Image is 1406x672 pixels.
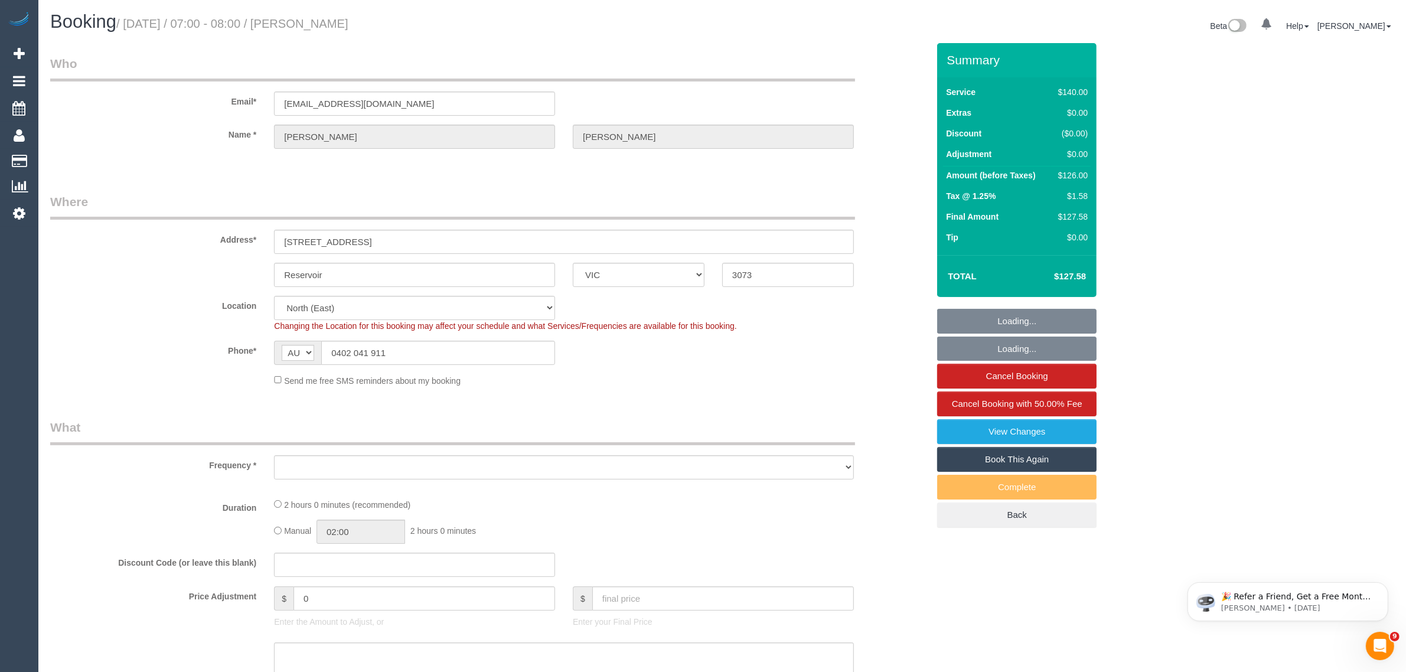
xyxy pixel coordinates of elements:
div: ($0.00) [1053,128,1088,139]
label: Name * [41,125,265,141]
p: Enter your Final Price [573,616,854,628]
input: Suburb* [274,263,555,287]
span: Changing the Location for this booking may affect your schedule and what Services/Frequencies are... [274,321,736,331]
label: Adjustment [946,148,991,160]
span: Send me free SMS reminders about my booking [284,376,461,385]
label: Extras [946,107,971,119]
label: Amount (before Taxes) [946,169,1035,181]
iframe: Intercom live chat [1366,632,1394,660]
img: New interface [1227,19,1247,34]
p: Enter the Amount to Adjust, or [274,616,555,628]
label: Email* [41,92,265,107]
a: Cancel Booking with 50.00% Fee [937,392,1097,416]
strong: Total [948,271,977,281]
input: Post Code* [722,263,854,287]
h3: Summary [947,53,1091,67]
a: [PERSON_NAME] [1317,21,1391,31]
div: $0.00 [1053,148,1088,160]
label: Price Adjustment [41,586,265,602]
input: Last Name* [573,125,854,149]
div: $1.58 [1053,190,1088,202]
label: Address* [41,230,265,246]
label: Duration [41,498,265,514]
label: Discount [946,128,981,139]
legend: What [50,419,855,445]
div: $0.00 [1053,107,1088,119]
a: Back [937,503,1097,527]
input: Email* [274,92,555,116]
legend: Who [50,55,855,81]
label: Service [946,86,976,98]
a: Cancel Booking [937,364,1097,389]
div: $0.00 [1053,231,1088,243]
legend: Where [50,193,855,220]
iframe: Intercom notifications message [1170,557,1406,640]
a: Beta [1211,21,1247,31]
input: final price [592,586,854,611]
a: Book This Again [937,447,1097,472]
span: 9 [1390,632,1400,641]
label: Phone* [41,341,265,357]
label: Location [41,296,265,312]
input: First Name* [274,125,555,149]
div: $140.00 [1053,86,1088,98]
span: Cancel Booking with 50.00% Fee [952,399,1082,409]
small: / [DATE] / 07:00 - 08:00 / [PERSON_NAME] [116,17,348,30]
label: Tax @ 1.25% [946,190,996,202]
div: $126.00 [1053,169,1088,181]
label: Discount Code (or leave this blank) [41,553,265,569]
span: $ [573,586,592,611]
span: 2 hours 0 minutes [410,527,476,536]
h4: $127.58 [1019,272,1086,282]
a: View Changes [937,419,1097,444]
label: Tip [946,231,958,243]
div: $127.58 [1053,211,1088,223]
span: 2 hours 0 minutes (recommended) [284,500,410,510]
label: Frequency * [41,455,265,471]
a: Help [1286,21,1309,31]
img: Automaid Logo [7,12,31,28]
span: Manual [284,527,311,536]
span: $ [274,586,293,611]
input: Phone* [321,341,555,365]
span: Booking [50,11,116,32]
label: Final Amount [946,211,999,223]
